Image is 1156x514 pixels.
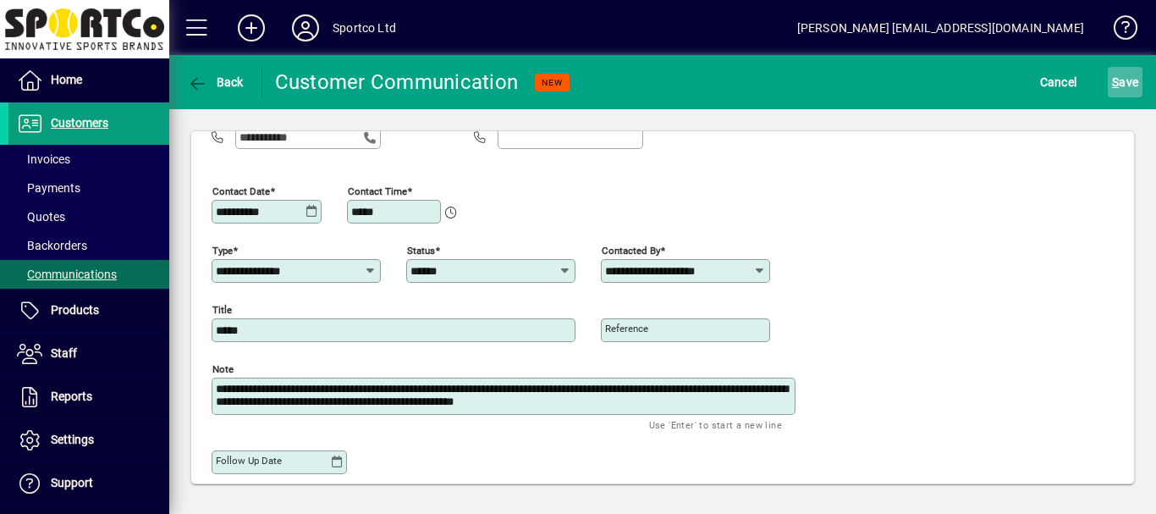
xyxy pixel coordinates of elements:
span: Staff [51,346,77,360]
a: Knowledge Base [1101,3,1135,58]
mat-label: Contacted by [602,244,660,256]
a: Backorders [8,231,169,260]
span: Invoices [17,152,70,166]
span: Cancel [1040,69,1077,96]
mat-label: Follow up date [216,455,282,467]
span: Back [187,75,244,89]
mat-label: Reference [605,323,648,334]
a: Reports [8,376,169,418]
mat-label: Title [212,303,232,315]
div: Sportco Ltd [333,14,396,41]
span: Home [51,73,82,86]
a: Quotes [8,202,169,231]
mat-label: Status [407,244,435,256]
div: [PERSON_NAME] [EMAIL_ADDRESS][DOMAIN_NAME] [797,14,1084,41]
a: Support [8,462,169,505]
span: Settings [51,433,94,446]
mat-label: Contact time [348,185,407,196]
mat-label: Note [212,362,234,374]
span: Communications [17,268,117,281]
span: ave [1112,69,1138,96]
mat-label: Contact date [212,185,270,196]
button: Cancel [1036,67,1082,97]
button: Profile [278,13,333,43]
button: Add [224,13,278,43]
a: Staff [8,333,169,375]
span: Products [51,303,99,317]
app-page-header-button: Back [169,67,262,97]
span: Support [51,476,93,489]
mat-hint: Use 'Enter' to start a new line [649,415,782,434]
mat-label: Type [212,244,233,256]
span: NEW [542,77,563,88]
div: Customer Communication [275,69,519,96]
span: S [1112,75,1119,89]
span: Backorders [17,239,87,252]
a: Communications [8,260,169,289]
span: Customers [51,116,108,130]
span: Payments [17,181,80,195]
a: Products [8,290,169,332]
span: Quotes [17,210,65,224]
a: Settings [8,419,169,461]
span: Reports [51,390,92,403]
a: Home [8,59,169,102]
button: Back [183,67,248,97]
a: Invoices [8,145,169,174]
a: Payments [8,174,169,202]
button: Save [1108,67,1142,97]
